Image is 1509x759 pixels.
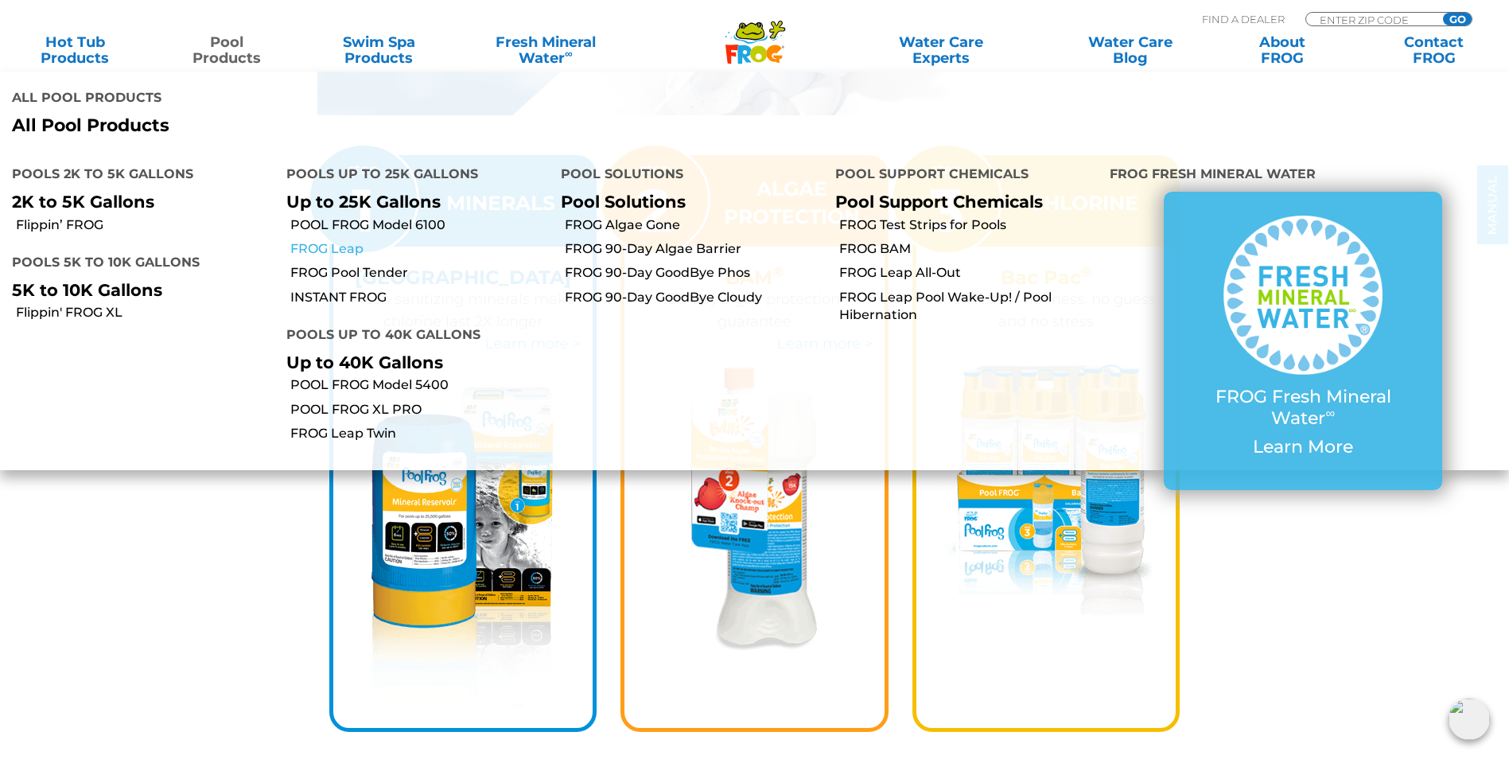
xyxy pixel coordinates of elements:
input: Zip Code Form [1318,13,1425,26]
a: FROG Leap All-Out [839,264,1098,282]
a: INSTANT FROG [290,289,549,306]
a: POOL FROG XL PRO [290,401,549,418]
a: FROG Fresh Mineral Water∞ Learn More [1196,216,1410,465]
a: FROG Leap [290,240,549,258]
a: AboutFROG [1223,34,1341,66]
h4: Pools up to 25K Gallons [286,160,537,192]
a: FROG Test Strips for Pools [839,216,1098,234]
h4: Pools up to 40K Gallons [286,321,537,352]
h4: Pools 2K to 5K Gallons [12,160,263,192]
sup: ∞ [1325,405,1335,421]
p: Learn More [1196,437,1410,457]
a: FROG 90-Day Algae Barrier [565,240,823,258]
p: FROG Fresh Mineral Water [1196,387,1410,429]
a: POOL FROG Model 6100 [290,216,549,234]
a: Water CareBlog [1071,34,1189,66]
h4: Pool Solutions [561,160,811,192]
a: POOL FROG Model 5400 [290,376,549,394]
img: flippin-frog-xl-step-2-algae [691,367,818,651]
a: Flippin' FROG XL [16,304,274,321]
a: ContactFROG [1375,34,1493,66]
a: Fresh MineralWater∞ [472,34,620,66]
a: FROG Leap Pool Wake-Up! / Pool Hibernation [839,289,1098,325]
h4: FROG Fresh Mineral Water [1110,160,1497,192]
a: Pool Solutions [561,192,686,212]
a: FROG 90-Day GoodBye Cloudy [565,289,823,306]
h4: Pools 5K to 10K Gallons [12,248,263,280]
p: 2K to 5K Gallons [12,192,263,212]
input: GO [1443,13,1472,25]
p: Up to 40K Gallons [286,352,537,372]
a: Water CareExperts [846,34,1037,66]
a: Hot TubProducts [16,34,134,66]
h4: All Pool Products [12,84,743,115]
p: Up to 25K Gallons [286,192,537,212]
a: Swim SpaProducts [320,34,438,66]
a: FROG Leap Twin [290,425,549,442]
a: FROG BAM [839,240,1098,258]
img: openIcon [1449,699,1490,740]
a: FROG Algae Gone [565,216,823,234]
img: pool-frog-5400-step-3 [941,364,1152,616]
p: Find A Dealer [1202,12,1285,26]
sup: ∞ [565,47,573,60]
a: Flippin’ FROG [16,216,274,234]
img: pool-frog-6100-step-1 [371,387,554,708]
p: 5K to 10K Gallons [12,280,263,300]
a: All Pool Products [12,115,743,136]
a: FROG Pool Tender [290,264,549,282]
a: PoolProducts [168,34,286,66]
p: Pool Support Chemicals [835,192,1086,212]
h4: Pool Support Chemicals [835,160,1086,192]
a: FROG 90-Day GoodBye Phos [565,264,823,282]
